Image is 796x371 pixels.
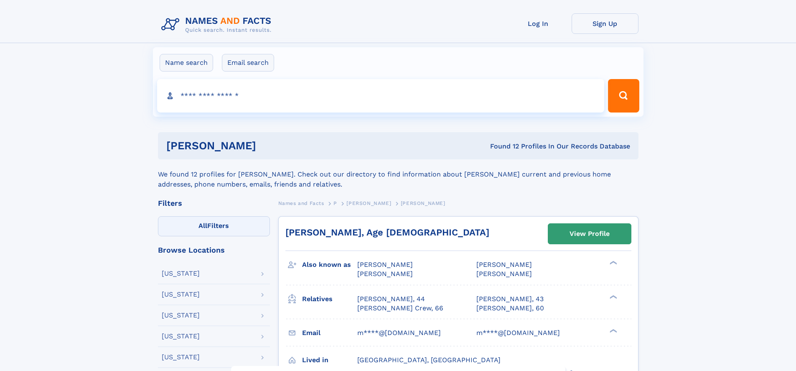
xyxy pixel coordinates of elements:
[158,216,270,236] label: Filters
[608,328,618,333] div: ❯
[158,159,638,189] div: We found 12 profiles for [PERSON_NAME]. Check out our directory to find information about [PERSON...
[278,198,324,208] a: Names and Facts
[373,142,630,151] div: Found 12 Profiles In Our Records Database
[548,224,631,244] a: View Profile
[346,200,391,206] span: [PERSON_NAME]
[162,291,200,298] div: [US_STATE]
[198,222,207,230] span: All
[160,54,213,72] label: Name search
[476,261,532,269] span: [PERSON_NAME]
[162,312,200,319] div: [US_STATE]
[357,270,413,278] span: [PERSON_NAME]
[401,200,445,206] span: [PERSON_NAME]
[158,246,270,254] div: Browse Locations
[608,260,618,266] div: ❯
[570,224,610,243] div: View Profile
[302,353,357,367] h3: Lived in
[357,294,425,304] a: [PERSON_NAME], 44
[285,227,489,238] a: [PERSON_NAME], Age [DEMOGRAPHIC_DATA]
[158,200,270,207] div: Filters
[302,258,357,272] h3: Also known as
[333,200,337,206] span: P
[166,141,373,151] h1: [PERSON_NAME]
[157,79,605,113] input: search input
[357,261,413,269] span: [PERSON_NAME]
[608,294,618,299] div: ❯
[222,54,274,72] label: Email search
[505,13,572,34] a: Log In
[357,304,443,313] a: [PERSON_NAME] Crew, 66
[476,270,532,278] span: [PERSON_NAME]
[476,294,544,304] a: [PERSON_NAME], 43
[333,198,337,208] a: P
[162,354,200,361] div: [US_STATE]
[476,304,544,313] a: [PERSON_NAME], 60
[162,270,200,277] div: [US_STATE]
[357,356,501,364] span: [GEOGRAPHIC_DATA], [GEOGRAPHIC_DATA]
[158,13,278,36] img: Logo Names and Facts
[162,333,200,340] div: [US_STATE]
[608,79,639,113] button: Search Button
[572,13,638,34] a: Sign Up
[302,326,357,340] h3: Email
[346,198,391,208] a: [PERSON_NAME]
[302,292,357,306] h3: Relatives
